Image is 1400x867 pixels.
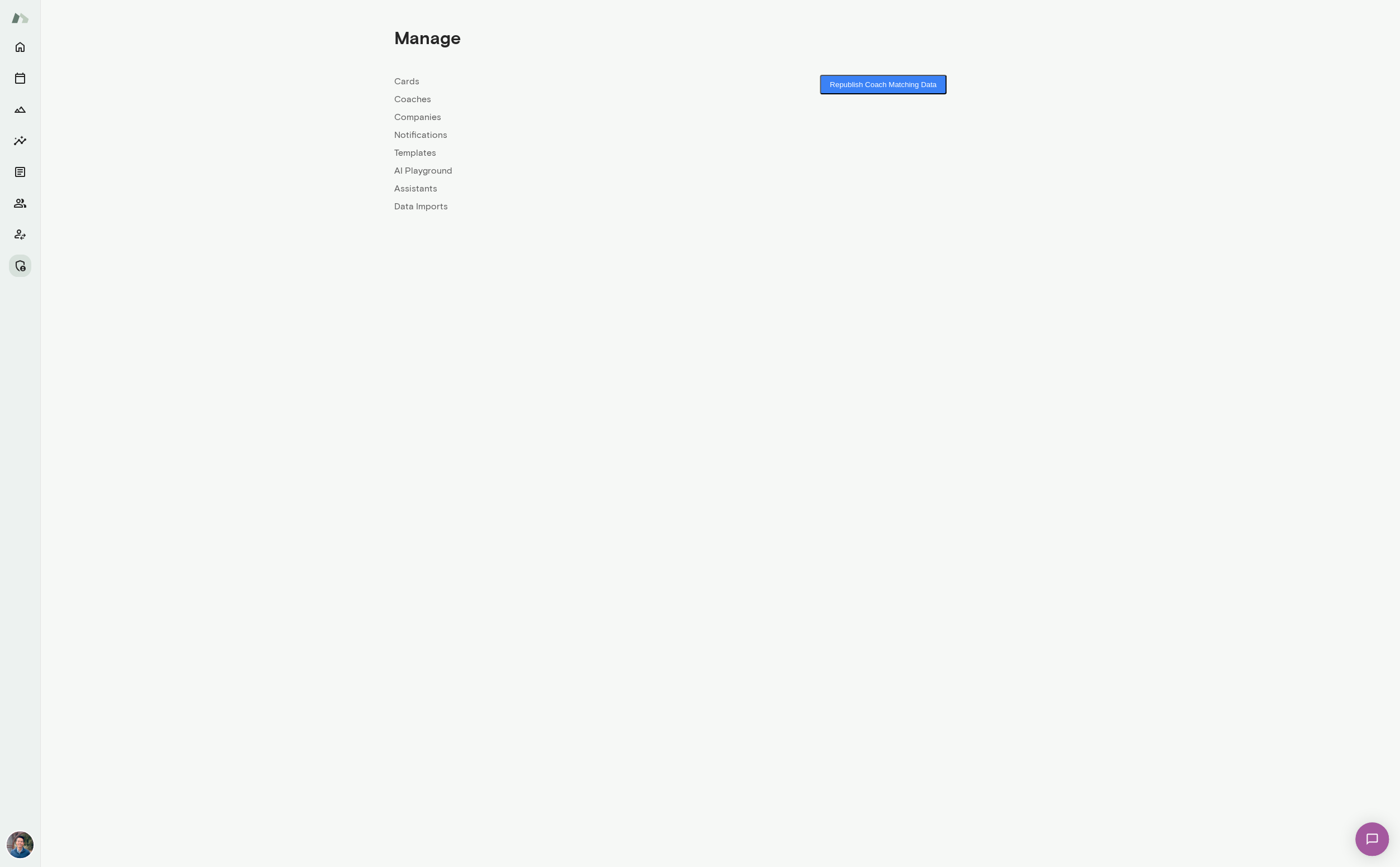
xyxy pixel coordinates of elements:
a: Data Imports [394,200,720,213]
a: Templates [394,146,720,160]
button: Manage [9,255,31,277]
button: Home [9,36,31,58]
a: AI Playground [394,164,720,178]
a: Notifications [394,128,720,142]
a: Cards [394,75,720,88]
button: Republish Coach Matching Data [820,75,947,94]
button: Insights [9,130,31,152]
button: Growth Plan [9,98,31,121]
img: Alex Yu [7,831,34,858]
button: Sessions [9,67,31,89]
h4: Manage [394,27,461,48]
a: Assistants [394,182,720,195]
a: Companies [394,111,720,124]
button: Documents [9,161,31,183]
a: Coaches [394,93,720,106]
button: Members [9,192,31,214]
img: Mento [11,7,29,28]
button: Client app [9,223,31,246]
